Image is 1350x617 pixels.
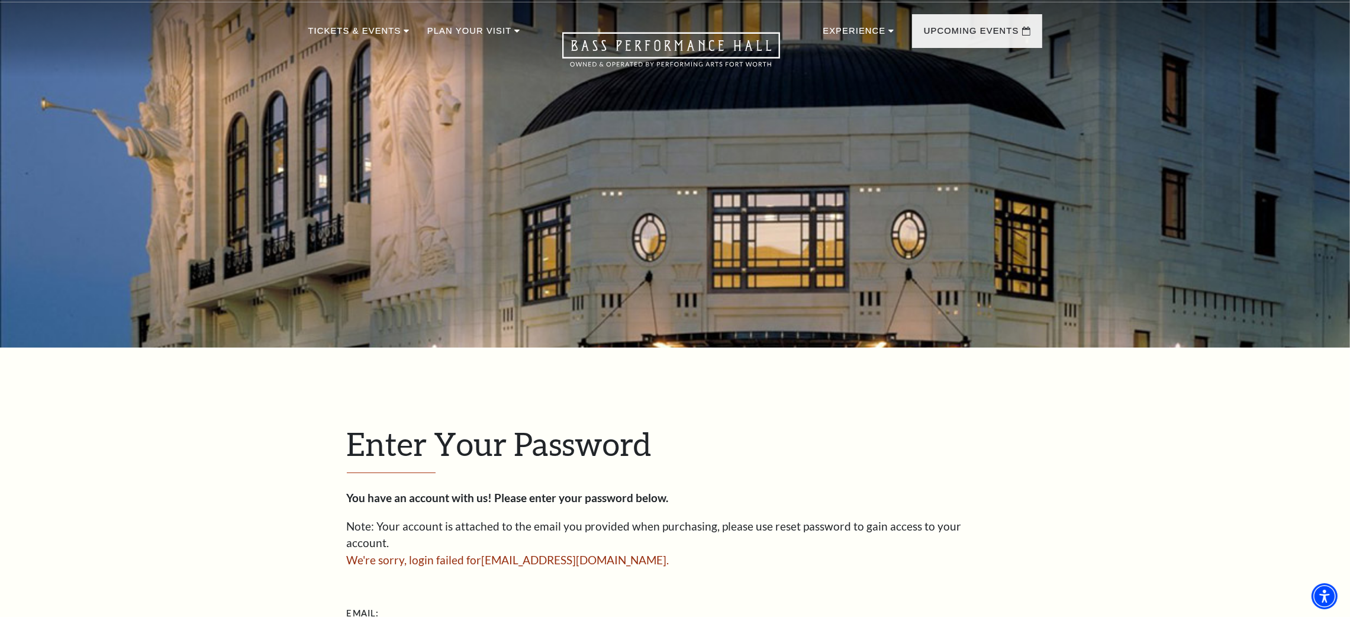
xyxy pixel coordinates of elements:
span: We're sorry, login failed for [EMAIL_ADDRESS][DOMAIN_NAME] . [347,553,669,567]
strong: You have an account with us! [347,491,492,504]
p: Plan Your Visit [427,24,511,45]
p: Upcoming Events [924,24,1019,45]
div: Accessibility Menu [1312,583,1338,609]
p: Experience [823,24,885,45]
p: Tickets & Events [308,24,401,45]
p: Note: Your account is attached to the email you provided when purchasing, please use reset passwo... [347,518,1004,552]
strong: Please enter your password below. [495,491,669,504]
span: Enter Your Password [347,425,652,462]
